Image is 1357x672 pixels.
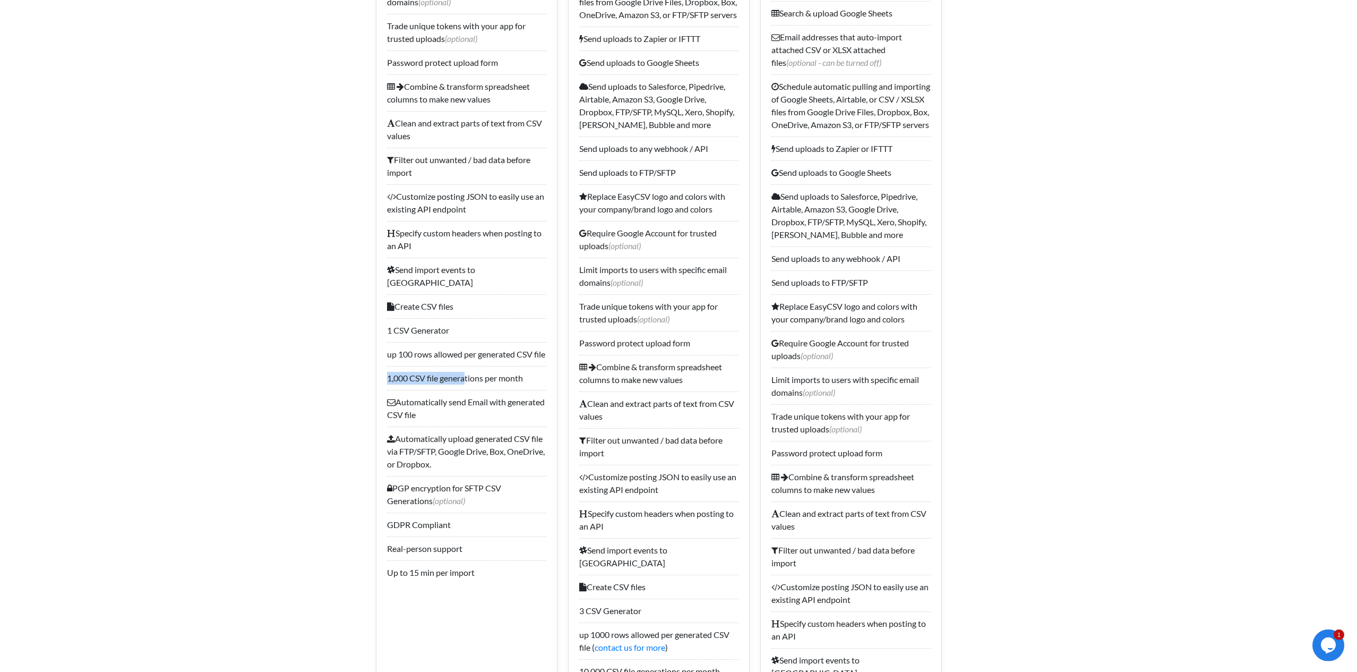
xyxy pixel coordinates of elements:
[579,623,738,659] li: up 1000 rows allowed per generated CSV file ( )
[387,318,546,342] li: 1 CSV Generator
[387,366,546,390] li: 1,000 CSV file generations per month
[387,537,546,560] li: Real-person support
[608,241,641,251] span: (optional)
[579,538,738,575] li: Send import events to [GEOGRAPHIC_DATA]
[579,599,738,623] li: 3 CSV Generator
[579,27,738,50] li: Send uploads to Zapier or IFTTT
[771,538,931,575] li: Filter out unwanted / bad data before import
[387,148,546,184] li: Filter out unwanted / bad data before import
[771,331,931,368] li: Require Google Account for trusted uploads
[579,501,738,538] li: Specify custom headers when posting to an API
[579,137,738,160] li: Send uploads to any webhook / API
[387,221,546,258] li: Specify custom headers when posting to an API
[387,74,546,111] li: Combine & transform spreadsheet columns to make new values
[387,560,546,584] li: Up to 15 min per import
[579,428,738,465] li: Filter out unwanted / bad data before import
[803,387,835,397] span: (optional)
[579,184,738,221] li: Replace EasyCSV logo and colors with your company/brand logo and colors
[829,424,862,434] span: (optional)
[579,465,738,501] li: Customize posting JSON to easily use an existing API endpoint
[637,314,669,324] span: (optional)
[595,642,665,652] a: contact us for more
[771,246,931,270] li: Send uploads to any webhook / API
[387,14,546,50] li: Trade unique tokens with your app for trusted uploads
[445,33,477,44] span: (optional)
[771,611,931,648] li: Specify custom headers when posting to an API
[771,137,931,160] li: Send uploads to Zapier or IFTTT
[786,57,881,67] span: (optional - can be turned off)
[387,294,546,318] li: Create CSV files
[387,342,546,366] li: up 100 rows allowed per generated CSV file
[387,513,546,537] li: GDPR Compliant
[579,331,738,355] li: Password protect upload form
[771,1,931,25] li: Search & upload Google Sheets
[579,294,738,331] li: Trade unique tokens with your app for trusted uploads
[771,404,931,441] li: Trade unique tokens with your app for trusted uploads
[579,160,738,184] li: Send uploads to FTP/SFTP
[771,25,931,74] li: Email addresses that auto-import attached CSV or XLSX attached files
[579,392,738,428] li: Clean and extract parts of text from CSV values
[387,476,546,513] li: PGP encryption for SFTP CSV Generations
[387,50,546,74] li: Password protect upload form
[387,427,546,476] li: Automatically upload generated CSV file via FTP/SFTP, Google Drive, Box, OneDrive, or Dropbox.
[771,184,931,246] li: Send uploads to Salesforce, Pipedrive, Airtable, Amazon S3, Google Drive, Dropbox, FTP/SFTP, MySQ...
[1312,630,1346,661] iframe: chat widget
[771,575,931,611] li: Customize posting JSON to easily use an existing API endpoint
[771,368,931,404] li: Limit imports to users with specific email domains
[579,575,738,599] li: Create CSV files
[801,351,833,361] span: (optional)
[771,160,931,184] li: Send uploads to Google Sheets
[771,501,931,538] li: Clean and extract parts of text from CSV values
[579,355,738,392] li: Combine & transform spreadsheet columns to make new values
[771,294,931,331] li: Replace EasyCSV logo and colors with your company/brand logo and colors
[771,74,931,137] li: Schedule automatic pulling and importing of Google Sheets, Airtable, or CSV / XSLSX files from Go...
[771,465,931,501] li: Combine & transform spreadsheet columns to make new values
[579,221,738,258] li: Require Google Account for trusted uploads
[579,258,738,294] li: Limit imports to users with specific email domains
[387,258,546,294] li: Send import events to [GEOGRAPHIC_DATA]
[579,74,738,137] li: Send uploads to Salesforce, Pipedrive, Airtable, Amazon S3, Google Drive, Dropbox, FTP/SFTP, MySQ...
[433,496,465,506] span: (optional)
[771,441,931,465] li: Password protect upload form
[771,270,931,294] li: Send uploads to FTP/SFTP
[387,390,546,427] li: Automatically send Email with generated CSV file
[611,277,643,287] span: (optional)
[387,184,546,221] li: Customize posting JSON to easily use an existing API endpoint
[579,50,738,74] li: Send uploads to Google Sheets
[387,111,546,148] li: Clean and extract parts of text from CSV values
